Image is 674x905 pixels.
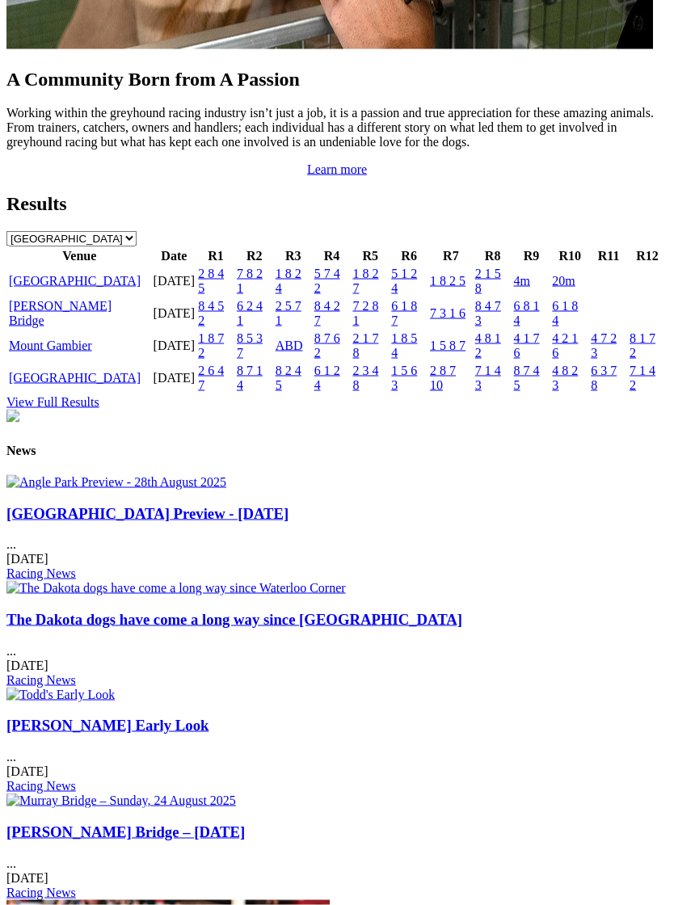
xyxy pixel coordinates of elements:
[552,299,578,327] a: 6 1 8 4
[153,330,196,361] td: [DATE]
[591,364,617,392] a: 6 3 7 8
[630,364,655,392] a: 7 1 4 2
[552,331,578,360] a: 4 2 1 6
[391,364,417,392] a: 1 5 6 3
[6,779,76,793] a: Racing News
[276,339,303,352] a: ABD
[153,298,196,329] td: [DATE]
[430,274,465,288] a: 1 8 2 5
[198,364,224,392] a: 2 6 4 7
[6,395,99,409] a: View Full Results
[6,659,48,672] span: [DATE]
[6,444,668,458] h4: News
[630,331,655,360] a: 8 1 7 2
[352,248,389,264] th: R5
[314,248,351,264] th: R4
[591,331,617,360] a: 4 7 2 3
[237,299,263,327] a: 6 2 4 1
[390,248,428,264] th: R6
[197,248,234,264] th: R1
[514,331,540,360] a: 4 1 7 6
[6,673,76,687] a: Racing News
[430,306,465,320] a: 7 3 1 6
[314,331,340,360] a: 8 7 6 2
[237,364,263,392] a: 8 7 1 4
[6,410,19,423] img: chasers_homepage.jpg
[9,339,92,352] a: Mount Gambier
[6,717,668,793] div: ...
[307,162,367,176] a: Learn more
[153,363,196,394] td: [DATE]
[6,505,668,582] div: ...
[6,717,209,734] a: [PERSON_NAME] Early Look
[6,886,76,899] a: Racing News
[237,267,263,295] a: 7 8 2 1
[352,299,378,327] a: 7 2 8 1
[514,274,530,288] a: 4m
[629,248,666,264] th: R12
[475,299,501,327] a: 8 4 7 3
[6,69,668,90] h2: A Community Born from A Passion
[198,267,224,295] a: 2 8 4 5
[6,475,226,490] img: Angle Park Preview - 28th August 2025
[6,793,236,808] img: Murray Bridge – Sunday, 24 August 2025
[314,299,340,327] a: 8 4 2 7
[513,248,550,264] th: R9
[276,299,301,327] a: 2 5 7 1
[430,339,465,352] a: 1 5 8 7
[514,299,540,327] a: 6 8 1 4
[391,299,417,327] a: 6 1 8 7
[275,248,312,264] th: R3
[153,248,196,264] th: Date
[236,248,273,264] th: R2
[552,274,575,288] a: 20m
[6,581,346,596] img: The Dakota dogs have come a long way since Waterloo Corner
[9,274,141,288] a: [GEOGRAPHIC_DATA]
[552,364,578,392] a: 4 8 2 3
[590,248,627,264] th: R11
[6,764,48,778] span: [DATE]
[6,688,115,702] img: Todd's Early Look
[6,611,668,688] div: ...
[198,299,224,327] a: 8 4 5 2
[314,267,340,295] a: 5 7 4 2
[429,248,473,264] th: R7
[6,106,668,149] p: Working within the greyhound racing industry isn’t just a job, it is a passion and true appreciat...
[352,364,378,392] a: 2 3 4 8
[352,267,378,295] a: 1 8 2 7
[352,331,378,360] a: 2 1 7 8
[474,248,512,264] th: R8
[6,552,48,566] span: [DATE]
[514,364,540,392] a: 8 7 4 5
[237,331,263,360] a: 8 5 3 7
[276,267,301,295] a: 1 8 2 4
[6,505,289,522] a: [GEOGRAPHIC_DATA] Preview - [DATE]
[551,248,588,264] th: R10
[314,364,340,392] a: 6 1 2 4
[475,364,501,392] a: 7 1 4 3
[276,364,301,392] a: 8 2 4 5
[6,823,668,900] div: ...
[475,331,501,360] a: 4 8 1 2
[391,267,417,295] a: 5 1 2 4
[391,331,417,360] a: 1 8 5 4
[430,364,456,392] a: 2 8 7 10
[153,266,196,297] td: [DATE]
[198,331,224,360] a: 1 8 7 2
[9,371,141,385] a: [GEOGRAPHIC_DATA]
[8,248,151,264] th: Venue
[6,823,245,840] a: [PERSON_NAME] Bridge – [DATE]
[6,871,48,885] span: [DATE]
[6,611,462,628] a: The Dakota dogs have come a long way since [GEOGRAPHIC_DATA]
[475,267,501,295] a: 2 1 5 8
[6,193,668,215] h2: Results
[9,299,112,327] a: [PERSON_NAME] Bridge
[6,566,76,580] a: Racing News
